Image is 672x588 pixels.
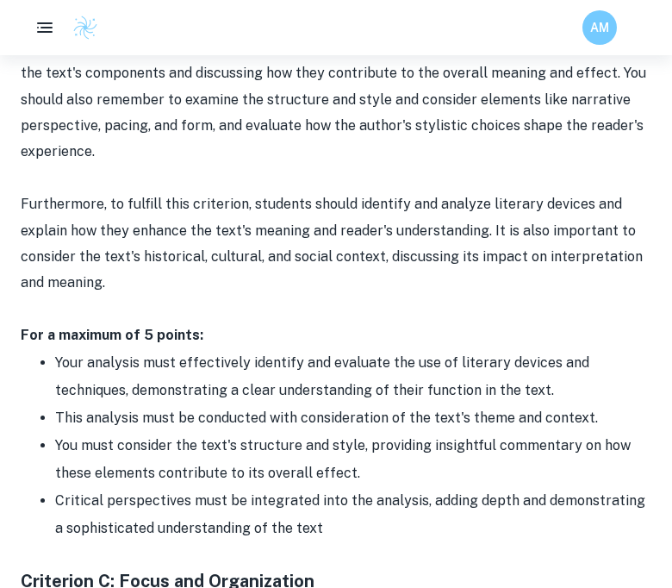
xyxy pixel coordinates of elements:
[590,18,610,37] h6: AM
[55,432,651,487] li: You must consider the text's structure and style, providing insightful commentary on how these el...
[21,327,203,343] strong: For a maximum of 5 points:
[55,404,651,432] li: This analysis must be conducted with consideration of the text's theme and context.
[72,15,98,41] img: Clastify logo
[582,10,617,45] button: AM
[21,34,651,166] p: Criterion B assesses your This involves breaking down the text's components and discussing how th...
[62,15,98,41] a: Clastify logo
[21,191,651,297] p: Furthermore, to fulfill this criterion, students should identify and analyze literary devices and...
[55,349,651,404] li: Your analysis must effectively identify and evaluate the use of literary devices and techniques, ...
[55,487,651,542] li: Critical perspectives must be integrated into the analysis, adding depth and demonstrating a soph...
